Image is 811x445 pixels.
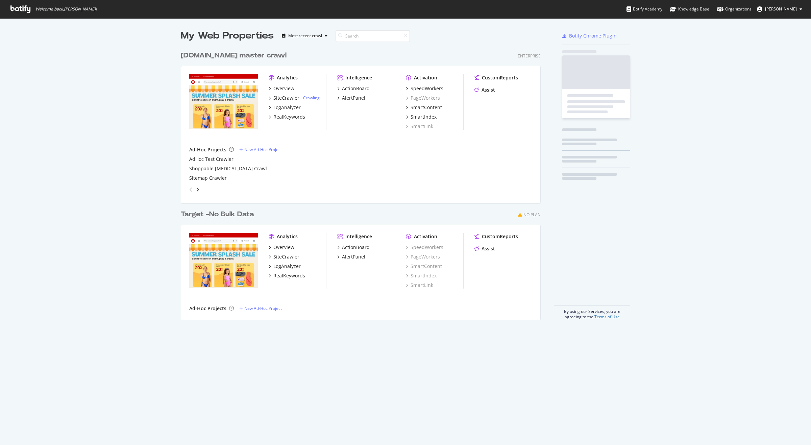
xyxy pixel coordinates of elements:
[337,85,370,92] a: ActionBoard
[474,86,495,93] a: Assist
[273,114,305,120] div: RealKeywords
[518,53,541,59] div: Enterprise
[273,244,294,251] div: Overview
[414,74,437,81] div: Activation
[474,74,518,81] a: CustomReports
[482,86,495,93] div: Assist
[406,253,440,260] a: PageWorkers
[187,184,195,195] div: angle-left
[269,244,294,251] a: Overview
[279,30,330,41] button: Most recent crawl
[301,95,320,101] div: -
[342,253,365,260] div: AlertPanel
[562,32,617,39] a: Botify Chrome Plugin
[273,104,301,111] div: LogAnalyzer
[239,305,282,311] a: New Ad-Hoc Project
[273,263,301,270] div: LogAnalyzer
[244,147,282,152] div: New Ad-Hoc Project
[288,34,322,38] div: Most recent crawl
[406,272,437,279] a: SmartIndex
[239,147,282,152] a: New Ad-Hoc Project
[269,263,301,270] a: LogAnalyzer
[195,186,200,193] div: angle-right
[277,74,298,81] div: Analytics
[482,74,518,81] div: CustomReports
[474,233,518,240] a: CustomReports
[406,282,433,289] a: SmartLink
[189,305,226,312] div: Ad-Hoc Projects
[181,43,546,320] div: grid
[717,6,752,13] div: Organizations
[273,272,305,279] div: RealKeywords
[181,51,287,60] div: [DOMAIN_NAME] master crawl
[189,146,226,153] div: Ad-Hoc Projects
[342,85,370,92] div: ActionBoard
[594,314,620,320] a: Terms of Use
[189,233,258,288] img: targetsecondary.com
[181,29,274,43] div: My Web Properties
[273,85,294,92] div: Overview
[189,175,227,181] a: Sitemap Crawler
[303,95,320,101] a: Crawling
[269,253,299,260] a: SiteCrawler
[411,114,437,120] div: SmartIndex
[752,4,808,15] button: [PERSON_NAME]
[269,104,301,111] a: LogAnalyzer
[482,245,495,252] div: Assist
[189,156,234,163] a: AdHoc Test Crawler
[337,95,365,101] a: AlertPanel
[569,32,617,39] div: Botify Chrome Plugin
[406,244,443,251] a: SpeedWorkers
[411,85,443,92] div: SpeedWorkers
[336,30,410,42] input: Search
[181,209,257,219] a: Target -No Bulk Data
[482,233,518,240] div: CustomReports
[269,114,305,120] a: RealKeywords
[406,123,433,130] a: SmartLink
[626,6,662,13] div: Botify Academy
[342,244,370,251] div: ActionBoard
[670,6,709,13] div: Knowledge Base
[337,253,365,260] a: AlertPanel
[406,95,440,101] a: PageWorkers
[35,6,97,12] span: Welcome back, [PERSON_NAME] !
[414,233,437,240] div: Activation
[189,74,258,129] img: www.target.com
[273,253,299,260] div: SiteCrawler
[406,114,437,120] a: SmartIndex
[273,95,299,101] div: SiteCrawler
[406,263,442,270] a: SmartContent
[269,272,305,279] a: RealKeywords
[345,233,372,240] div: Intelligence
[474,245,495,252] a: Assist
[765,6,797,12] span: Noah Turner
[277,233,298,240] div: Analytics
[406,104,442,111] a: SmartContent
[181,209,254,219] div: Target -No Bulk Data
[181,51,289,60] a: [DOMAIN_NAME] master crawl
[244,305,282,311] div: New Ad-Hoc Project
[411,104,442,111] div: SmartContent
[337,244,370,251] a: ActionBoard
[523,212,541,218] div: No Plan
[406,85,443,92] a: SpeedWorkers
[345,74,372,81] div: Intelligence
[342,95,365,101] div: AlertPanel
[269,95,320,101] a: SiteCrawler- Crawling
[269,85,294,92] a: Overview
[554,305,630,320] div: By using our Services, you are agreeing to the
[189,165,267,172] a: Shoppable [MEDICAL_DATA] Crawl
